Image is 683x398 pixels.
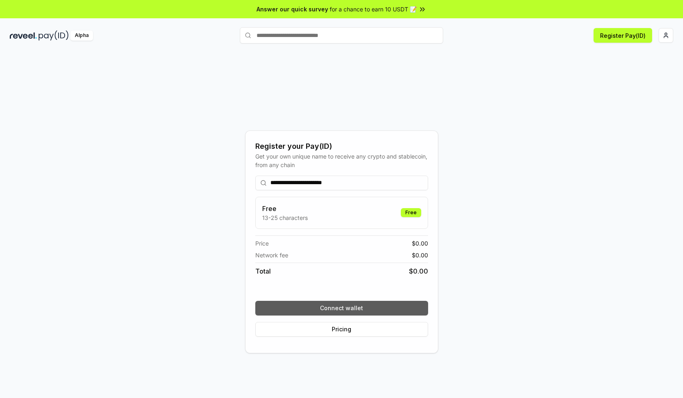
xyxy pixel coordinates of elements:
p: 13-25 characters [262,213,308,222]
span: Price [255,239,269,248]
span: for a chance to earn 10 USDT 📝 [330,5,417,13]
img: reveel_dark [10,30,37,41]
div: Alpha [70,30,93,41]
button: Register Pay(ID) [594,28,652,43]
span: Answer our quick survey [257,5,328,13]
button: Connect wallet [255,301,428,315]
h3: Free [262,204,308,213]
div: Free [401,208,421,217]
span: $ 0.00 [412,239,428,248]
span: $ 0.00 [412,251,428,259]
span: $ 0.00 [409,266,428,276]
span: Network fee [255,251,288,259]
div: Get your own unique name to receive any crypto and stablecoin, from any chain [255,152,428,169]
span: Total [255,266,271,276]
div: Register your Pay(ID) [255,141,428,152]
img: pay_id [39,30,69,41]
button: Pricing [255,322,428,337]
